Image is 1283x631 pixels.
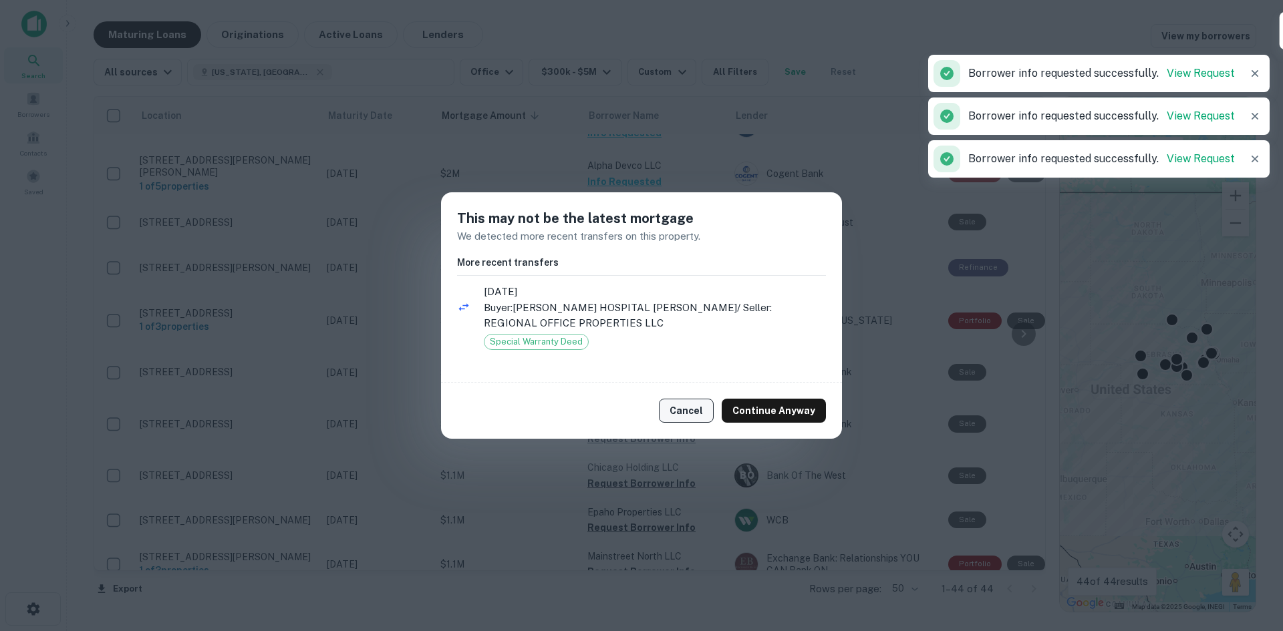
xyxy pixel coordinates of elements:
[968,108,1235,124] p: Borrower info requested successfully.
[722,399,826,423] button: Continue Anyway
[1216,524,1283,588] iframe: Chat Widget
[484,334,589,350] div: Special Warranty Deed
[968,65,1235,81] p: Borrower info requested successfully.
[1167,152,1235,165] a: View Request
[659,399,714,423] button: Cancel
[457,208,826,228] h5: This may not be the latest mortgage
[1167,67,1235,79] a: View Request
[1167,110,1235,122] a: View Request
[457,255,826,270] h6: More recent transfers
[484,284,826,300] span: [DATE]
[484,335,588,349] span: Special Warranty Deed
[484,300,826,331] p: Buyer: [PERSON_NAME] HOSPITAL [PERSON_NAME] / Seller: REGIONAL OFFICE PROPERTIES LLC
[968,151,1235,167] p: Borrower info requested successfully.
[457,228,826,244] p: We detected more recent transfers on this property.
